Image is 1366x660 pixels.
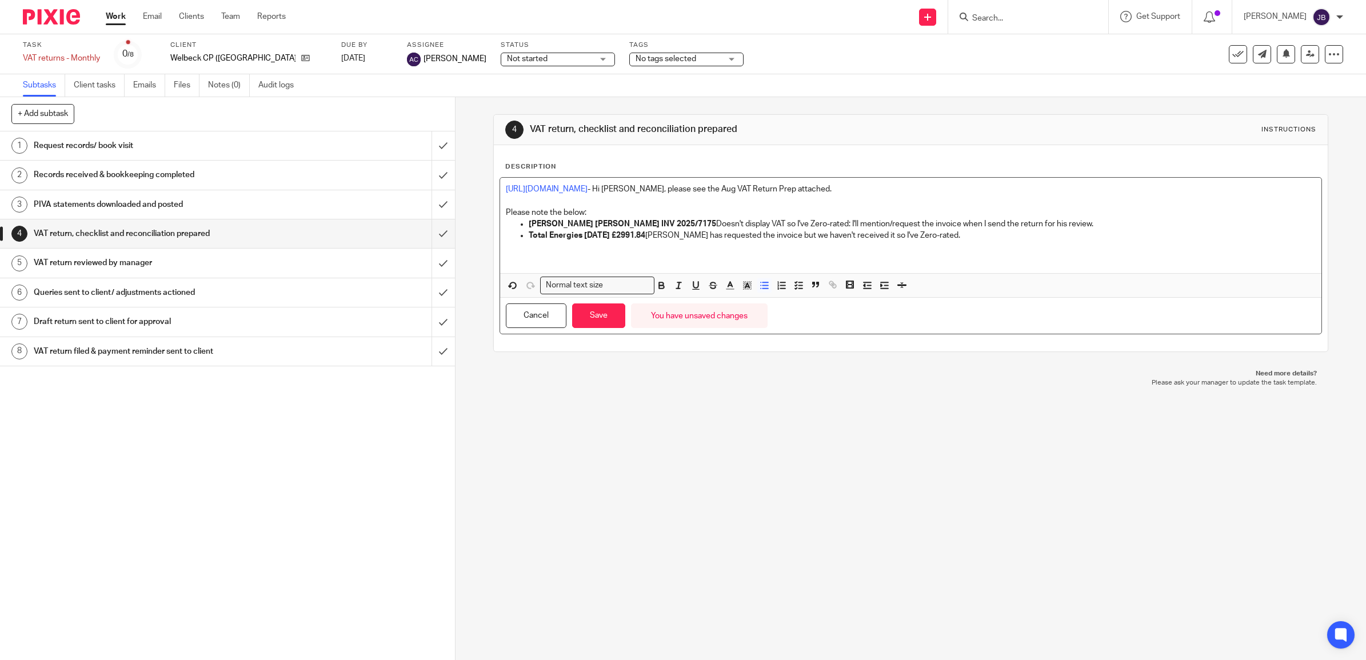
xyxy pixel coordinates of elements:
[34,196,291,213] h1: PIVA statements downloaded and posted
[11,226,27,242] div: 4
[23,9,80,25] img: Pixie
[258,74,302,97] a: Audit logs
[540,277,654,294] div: Search for option
[23,53,100,64] div: VAT returns - Monthly
[506,185,588,193] a: [URL][DOMAIN_NAME]
[1261,125,1316,134] div: Instructions
[11,197,27,213] div: 3
[133,74,165,97] a: Emails
[23,74,65,97] a: Subtasks
[257,11,286,22] a: Reports
[505,378,1317,387] p: Please ask your manager to update the task template.
[174,74,199,97] a: Files
[34,166,291,183] h1: Records received & bookkeeping completed
[106,11,126,22] a: Work
[143,11,162,22] a: Email
[1312,8,1331,26] img: svg%3E
[501,41,615,50] label: Status
[407,41,486,50] label: Assignee
[1244,11,1307,22] p: [PERSON_NAME]
[341,41,393,50] label: Due by
[407,53,421,66] img: svg%3E
[11,314,27,330] div: 7
[170,53,295,64] p: Welbeck CP ([GEOGRAPHIC_DATA]) Ltd
[11,285,27,301] div: 6
[507,55,548,63] span: Not started
[11,104,74,123] button: + Add subtask
[341,54,365,62] span: [DATE]
[506,207,1316,218] p: Please note the below:
[529,231,645,239] strong: Total Energies [DATE] £2991.84
[34,137,291,154] h1: Request records/ book visit
[631,303,768,328] div: You have unsaved changes
[34,343,291,360] h1: VAT return filed & payment reminder sent to client
[34,313,291,330] h1: Draft return sent to client for approval
[629,41,744,50] label: Tags
[506,303,566,328] button: Cancel
[34,254,291,271] h1: VAT return reviewed by manager
[34,225,291,242] h1: VAT return, checklist and reconciliation prepared
[122,47,134,61] div: 0
[424,53,486,65] span: [PERSON_NAME]
[506,183,1316,195] p: - Hi [PERSON_NAME], please see the Aug VAT Return Prep attached.
[127,51,134,58] small: /8
[971,14,1074,24] input: Search
[529,220,716,228] strong: [PERSON_NAME] [PERSON_NAME] INV 2025/7175
[221,11,240,22] a: Team
[11,255,27,271] div: 5
[11,167,27,183] div: 2
[530,123,935,135] h1: VAT return, checklist and reconciliation prepared
[543,279,605,291] span: Normal text size
[606,279,648,291] input: Search for option
[23,41,100,50] label: Task
[505,369,1317,378] p: Need more details?
[505,162,556,171] p: Description
[170,41,327,50] label: Client
[208,74,250,97] a: Notes (0)
[179,11,204,22] a: Clients
[505,121,524,139] div: 4
[11,138,27,154] div: 1
[529,230,1316,241] p: [PERSON_NAME] has requested the invoice but we haven't received it so I've Zero-rated.
[34,284,291,301] h1: Queries sent to client/ adjustments actioned
[529,218,1316,230] p: Doesn't display VAT so I've Zero-rated: I'll mention/request the invoice when I send the return f...
[74,74,125,97] a: Client tasks
[1136,13,1180,21] span: Get Support
[11,343,27,359] div: 8
[572,303,625,328] button: Save
[636,55,696,63] span: No tags selected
